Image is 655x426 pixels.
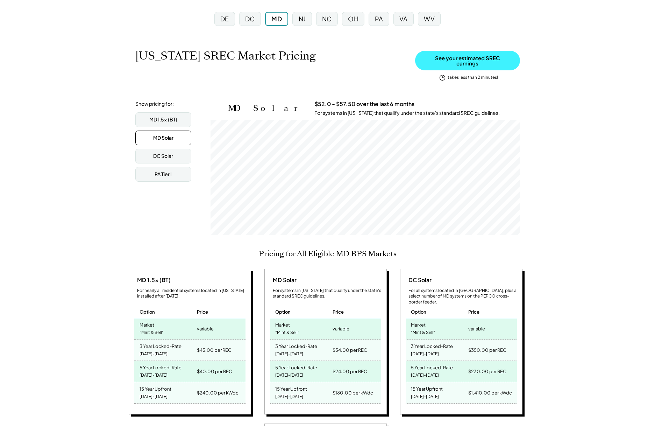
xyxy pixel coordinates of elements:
[275,363,317,371] div: 5 Year Locked-Rate
[137,288,245,300] div: For nearly all residential systems located in [US_STATE] installed after [DATE].
[333,345,367,355] div: $34.00 per REC
[149,116,177,123] div: MD 1.5x (BT)
[220,14,229,23] div: DE
[406,276,432,284] div: DC Solar
[275,392,303,401] div: [DATE]-[DATE]
[197,309,208,315] div: Price
[468,309,479,315] div: Price
[197,388,238,398] div: $240.00 per kWdc
[140,392,168,401] div: [DATE]-[DATE]
[314,110,500,117] div: For systems in [US_STATE] that qualify under the state's standard SREC guidelines.
[228,103,304,113] h2: MD Solar
[275,384,307,392] div: 15 Year Upfront
[153,153,173,160] div: DC Solar
[322,14,332,23] div: NC
[259,249,397,258] h2: Pricing for All Eligible MD RPS Markets
[411,363,453,371] div: 5 Year Locked-Rate
[275,309,291,315] div: Option
[270,276,297,284] div: MD Solar
[411,392,439,401] div: [DATE]-[DATE]
[314,100,414,108] h3: $52.0 - $57.50 over the last 6 months
[140,328,164,337] div: "Mint & Sell"
[135,100,174,107] div: Show pricing for:
[333,324,349,334] div: variable
[408,288,517,305] div: For all systems located in [GEOGRAPHIC_DATA], plus a select number of MD systems on the PEPCO cro...
[468,345,506,355] div: $350.00 per REC
[197,366,232,376] div: $40.00 per REC
[155,171,172,178] div: PA Tier I
[245,14,255,23] div: DC
[411,328,435,337] div: "Mint & Sell"
[197,345,232,355] div: $43.00 per REC
[333,388,373,398] div: $180.00 per kWdc
[140,371,168,380] div: [DATE]-[DATE]
[411,341,453,349] div: 3 Year Locked-Rate
[299,14,306,23] div: NJ
[399,14,408,23] div: VA
[448,75,498,81] div: takes less than 2 minutes!
[273,288,381,300] div: For systems in [US_STATE] that qualify under the state's standard SREC guidelines.
[333,309,344,315] div: Price
[348,14,358,23] div: OH
[415,51,520,70] button: See your estimated SREC earnings
[140,341,181,349] div: 3 Year Locked-Rate
[411,371,439,380] div: [DATE]-[DATE]
[333,366,367,376] div: $24.00 per REC
[271,14,282,23] div: MD
[140,363,181,371] div: 5 Year Locked-Rate
[468,324,485,334] div: variable
[134,276,171,284] div: MD 1.5x (BT)
[411,320,426,328] div: Market
[411,349,439,359] div: [DATE]-[DATE]
[275,341,317,349] div: 3 Year Locked-Rate
[411,309,426,315] div: Option
[275,371,303,380] div: [DATE]-[DATE]
[135,49,316,63] h1: [US_STATE] SREC Market Pricing
[140,320,154,328] div: Market
[140,349,168,359] div: [DATE]-[DATE]
[375,14,383,23] div: PA
[468,388,512,398] div: $1,410.00 per kWdc
[140,384,171,392] div: 15 Year Upfront
[197,324,214,334] div: variable
[275,349,303,359] div: [DATE]-[DATE]
[275,320,290,328] div: Market
[411,384,443,392] div: 15 Year Upfront
[153,134,173,141] div: MD Solar
[275,328,299,337] div: "Mint & Sell"
[468,366,506,376] div: $230.00 per REC
[140,309,155,315] div: Option
[424,14,435,23] div: WV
